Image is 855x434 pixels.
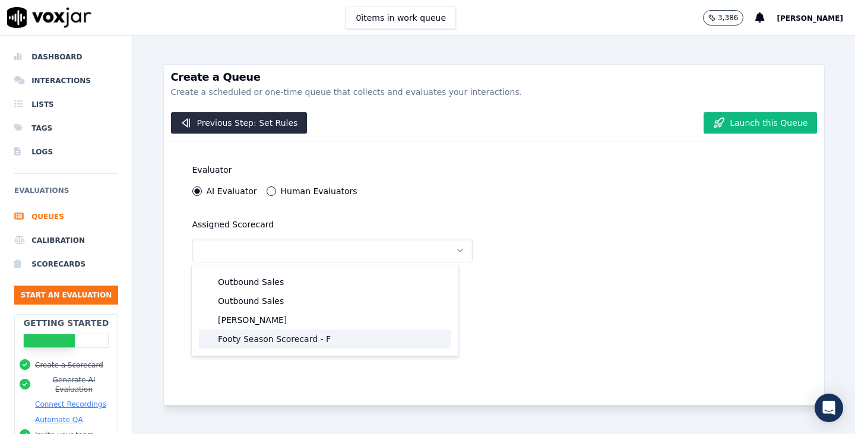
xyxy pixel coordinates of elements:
h2: Getting Started [23,317,109,329]
div: Outbound Sales [199,292,451,311]
a: Tags [14,116,118,140]
a: Scorecards [14,252,118,276]
label: Evaluator [192,165,232,175]
label: Human Evaluators [281,187,357,195]
button: Start an Evaluation [14,286,118,305]
h3: Create a Queue [171,72,818,83]
img: voxjar logo [7,7,91,28]
p: Create a scheduled or one-time queue that collects and evaluates your interactions. [171,86,818,98]
div: Outbound Sales [199,273,451,292]
button: Automate QA [35,415,83,425]
button: 3,386 [703,10,743,26]
button: Create a Scorecard [35,360,103,370]
a: Queues [14,205,118,229]
div: [PERSON_NAME] [199,311,451,330]
h6: Evaluations [14,183,118,205]
button: 3,386 [703,10,755,26]
button: [PERSON_NAME] [777,11,855,25]
a: Dashboard [14,45,118,69]
a: Lists [14,93,118,116]
button: 0items in work queue [346,7,456,29]
span: [PERSON_NAME] [777,14,843,23]
label: AI Evaluator [207,187,257,195]
div: Footy Season Scorecard - F [199,330,451,349]
div: Open Intercom Messenger [815,394,843,422]
a: Interactions [14,69,118,93]
button: Previous Step: Set Rules [171,112,308,134]
button: Launch this Queue [704,112,817,134]
a: Calibration [14,229,118,252]
label: Assigned Scorecard [192,220,274,229]
p: 3,386 [718,13,738,23]
button: Connect Recordings [35,400,106,409]
button: Generate AI Evaluation [35,375,113,394]
a: Logs [14,140,118,164]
